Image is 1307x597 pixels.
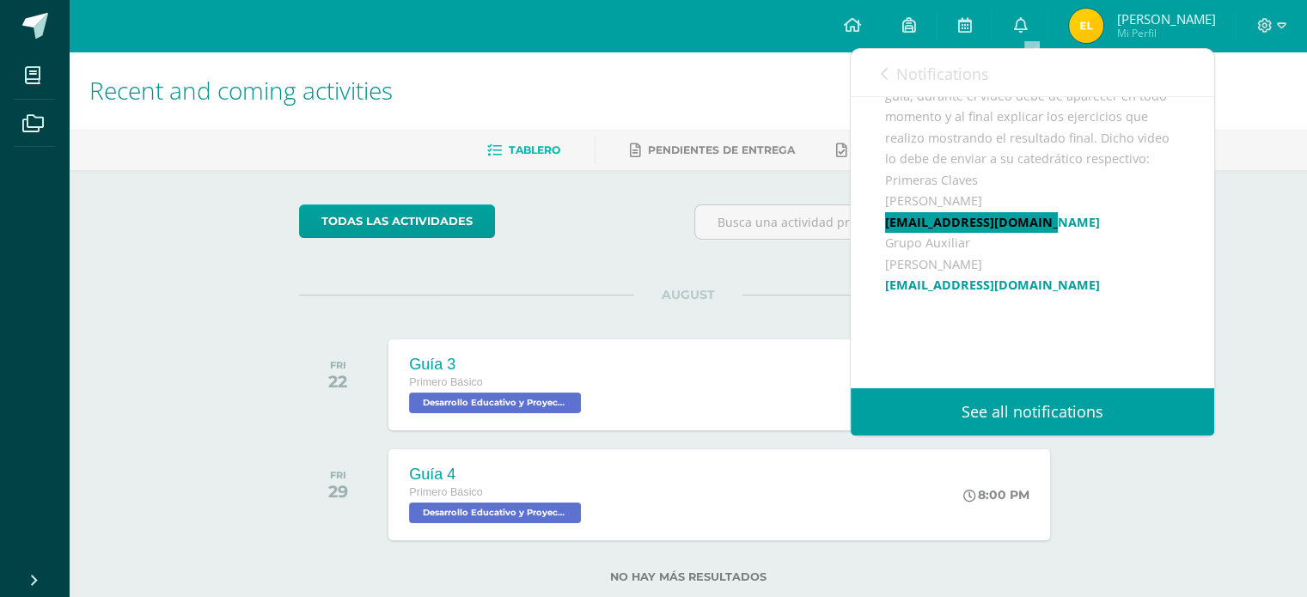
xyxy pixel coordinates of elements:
[885,214,1100,230] a: [EMAIL_ADDRESS][DOMAIN_NAME]
[1034,63,1184,82] span: unread notifications
[409,376,482,388] span: Primero Básico
[1069,9,1103,43] img: 5e2cd4cd3dda3d6388df45b6c29225db.png
[328,371,347,392] div: 22
[409,393,581,413] span: Desarrollo Educativo y Proyecto de Vida 'B'
[634,287,742,302] span: AUGUST
[409,356,585,374] div: Guía 3
[328,481,348,502] div: 29
[328,359,347,371] div: FRI
[509,143,560,156] span: Tablero
[648,143,795,156] span: Pendientes de entrega
[328,469,348,481] div: FRI
[630,137,795,164] a: Pendientes de entrega
[1116,26,1215,40] span: Mi Perfil
[299,570,1077,583] label: No hay más resultados
[299,204,495,238] a: todas las Actividades
[851,388,1214,436] a: See all notifications
[1034,63,1057,82] span: 155
[89,74,393,107] span: Recent and coming activities
[896,64,989,84] span: Notifications
[487,137,560,164] a: Tablero
[409,466,585,484] div: Guía 4
[695,205,1076,239] input: Busca una actividad próxima aquí...
[963,487,1029,503] div: 8:00 PM
[1116,10,1215,27] span: [PERSON_NAME]
[836,137,931,164] a: Entregadas
[409,503,581,523] span: Desarrollo Educativo y Proyecto de Vida 'B'
[409,486,482,498] span: Primero Básico
[885,277,1100,293] a: [EMAIL_ADDRESS][DOMAIN_NAME]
